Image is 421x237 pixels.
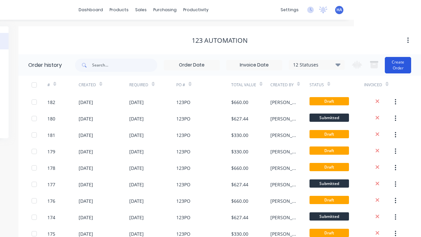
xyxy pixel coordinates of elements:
div: 123 Automation [192,37,248,44]
div: [PERSON_NAME] [270,99,296,106]
div: [DATE] [79,214,93,221]
div: 123PO [176,181,190,188]
div: Required [129,76,176,94]
div: $627.44 [231,115,248,122]
div: [DATE] [79,197,93,204]
span: Draft [310,163,349,171]
span: Submitted [310,114,349,122]
div: settings [277,5,302,15]
div: 123PO [176,148,190,155]
div: Status [310,82,324,88]
input: Invoice Date [227,60,282,70]
div: [DATE] [129,165,144,171]
div: Created By [270,82,294,88]
div: $330.00 [231,132,248,139]
span: Draft [310,196,349,204]
div: 179 [47,148,55,155]
div: [DATE] [129,132,144,139]
div: [DATE] [79,165,93,171]
div: Created [79,76,130,94]
div: $330.00 [231,148,248,155]
span: Draft [310,146,349,155]
div: Created [79,82,96,88]
div: [DATE] [129,214,144,221]
div: [PERSON_NAME] [270,132,296,139]
div: 12 Statuses [289,61,344,68]
div: 123PO [176,115,190,122]
div: [PERSON_NAME] [270,165,296,171]
div: [DATE] [79,115,93,122]
div: 181 [47,132,55,139]
div: products [106,5,132,15]
div: 177 [47,181,55,188]
button: Create Order [385,57,411,73]
div: [PERSON_NAME] [270,197,296,204]
div: $660.00 [231,165,248,171]
div: 174 [47,214,55,221]
div: Created By [270,76,310,94]
a: dashboard [75,5,106,15]
div: Required [129,82,148,88]
span: Submitted [310,212,349,221]
div: [DATE] [129,115,144,122]
div: [DATE] [79,99,93,106]
div: $660.00 [231,197,248,204]
div: # [47,82,50,88]
div: [DATE] [129,197,144,204]
span: HA [336,7,342,13]
div: [DATE] [129,99,144,106]
div: purchasing [150,5,180,15]
div: 123PO [176,165,190,171]
div: [DATE] [129,181,144,188]
span: Draft [310,130,349,138]
div: Invoiced [364,82,382,88]
input: Search... [92,59,157,72]
div: 123PO [176,214,190,221]
div: 123PO [176,197,190,204]
div: productivity [180,5,212,15]
div: [DATE] [79,148,93,155]
div: 176 [47,197,55,204]
div: $660.00 [231,99,248,106]
div: 123PO [176,99,190,106]
div: PO # [176,76,231,94]
div: [PERSON_NAME] [270,214,296,221]
input: Order Date [164,60,219,70]
div: Invoiced [364,76,395,94]
div: [DATE] [129,148,144,155]
div: $627.44 [231,181,248,188]
div: [PERSON_NAME] [270,115,296,122]
div: [DATE] [79,181,93,188]
div: sales [132,5,150,15]
div: 178 [47,165,55,171]
div: 182 [47,99,55,106]
div: Order history [28,61,62,69]
div: PO # [176,82,185,88]
div: # [47,76,79,94]
div: Total Value [231,76,270,94]
div: Status [310,76,364,94]
div: [PERSON_NAME] [270,181,296,188]
div: [DATE] [79,132,93,139]
div: [PERSON_NAME] [270,148,296,155]
span: Draft [310,97,349,105]
div: $627.44 [231,214,248,221]
div: 180 [47,115,55,122]
span: Submitted [310,179,349,188]
div: 123PO [176,132,190,139]
span: Draft [310,229,349,237]
div: Total Value [231,82,256,88]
